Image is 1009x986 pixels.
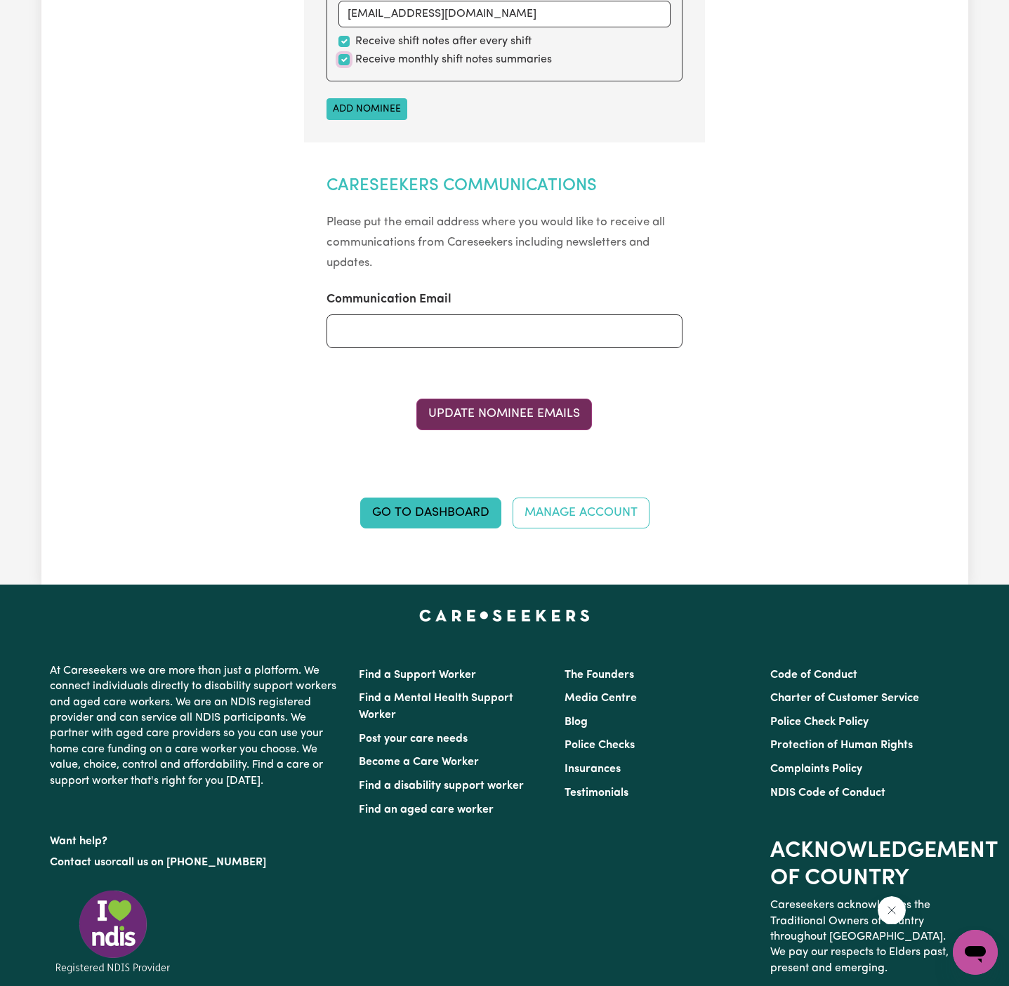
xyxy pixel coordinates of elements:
[565,717,588,728] a: Blog
[327,176,682,196] h2: Careseekers Communications
[770,717,869,728] a: Police Check Policy
[565,787,628,799] a: Testimonials
[50,849,342,876] p: or
[50,658,342,794] p: At Careseekers we are more than just a platform. We connect individuals directly to disability su...
[770,669,857,681] a: Code of Conduct
[359,733,468,745] a: Post your care needs
[327,291,451,309] label: Communication Email
[50,857,105,868] a: Contact us
[359,780,524,792] a: Find a disability support worker
[8,10,85,21] span: Need any help?
[355,33,532,50] label: Receive shift notes after every shift
[770,693,919,704] a: Charter of Customer Service
[770,764,862,775] a: Complaints Policy
[327,98,407,120] button: Add nominee
[359,669,476,681] a: Find a Support Worker
[360,498,501,528] a: Go to Dashboard
[513,498,649,528] a: Manage Account
[565,693,637,704] a: Media Centre
[878,896,906,924] iframe: Close message
[50,828,342,849] p: Want help?
[355,51,552,68] label: Receive monthly shift notes summaries
[359,693,513,721] a: Find a Mental Health Support Worker
[416,399,592,429] button: Update Nominee Emails
[770,787,885,799] a: NDIS Code of Conduct
[565,740,635,751] a: Police Checks
[770,838,959,892] h2: Acknowledgement of Country
[359,804,494,815] a: Find an aged care worker
[565,764,621,775] a: Insurances
[327,216,665,269] small: Please put the email address where you would like to receive all communications from Careseekers ...
[770,892,959,982] p: Careseekers acknowledges the Traditional Owners of Country throughout [GEOGRAPHIC_DATA]. We pay o...
[953,930,998,975] iframe: Button to launch messaging window
[50,888,176,975] img: Registered NDIS provider
[116,857,266,868] a: call us on [PHONE_NUMBER]
[359,757,479,768] a: Become a Care Worker
[770,740,913,751] a: Protection of Human Rights
[419,610,590,621] a: Careseekers home page
[565,669,634,681] a: The Founders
